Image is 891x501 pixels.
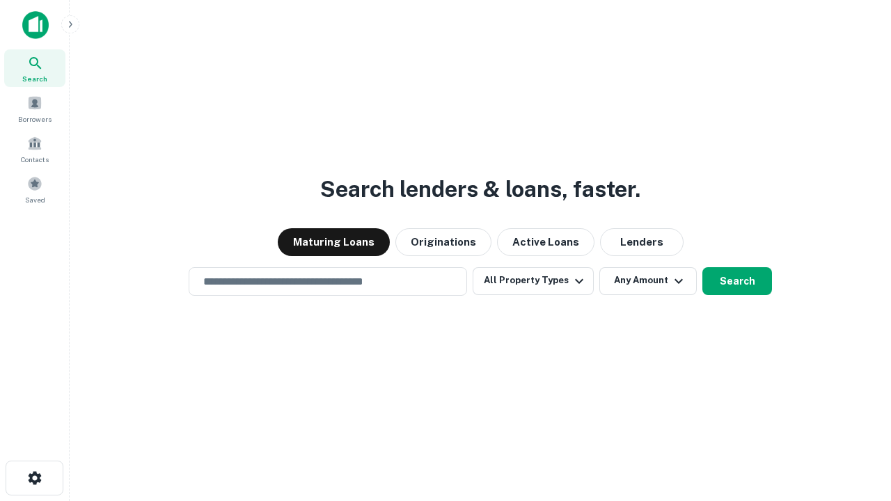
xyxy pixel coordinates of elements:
[600,228,684,256] button: Lenders
[702,267,772,295] button: Search
[21,154,49,165] span: Contacts
[278,228,390,256] button: Maturing Loans
[22,11,49,39] img: capitalize-icon.png
[473,267,594,295] button: All Property Types
[25,194,45,205] span: Saved
[4,130,65,168] a: Contacts
[4,49,65,87] a: Search
[821,390,891,456] iframe: Chat Widget
[395,228,491,256] button: Originations
[4,170,65,208] a: Saved
[22,73,47,84] span: Search
[18,113,52,125] span: Borrowers
[320,173,640,206] h3: Search lenders & loans, faster.
[599,267,697,295] button: Any Amount
[4,90,65,127] a: Borrowers
[497,228,594,256] button: Active Loans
